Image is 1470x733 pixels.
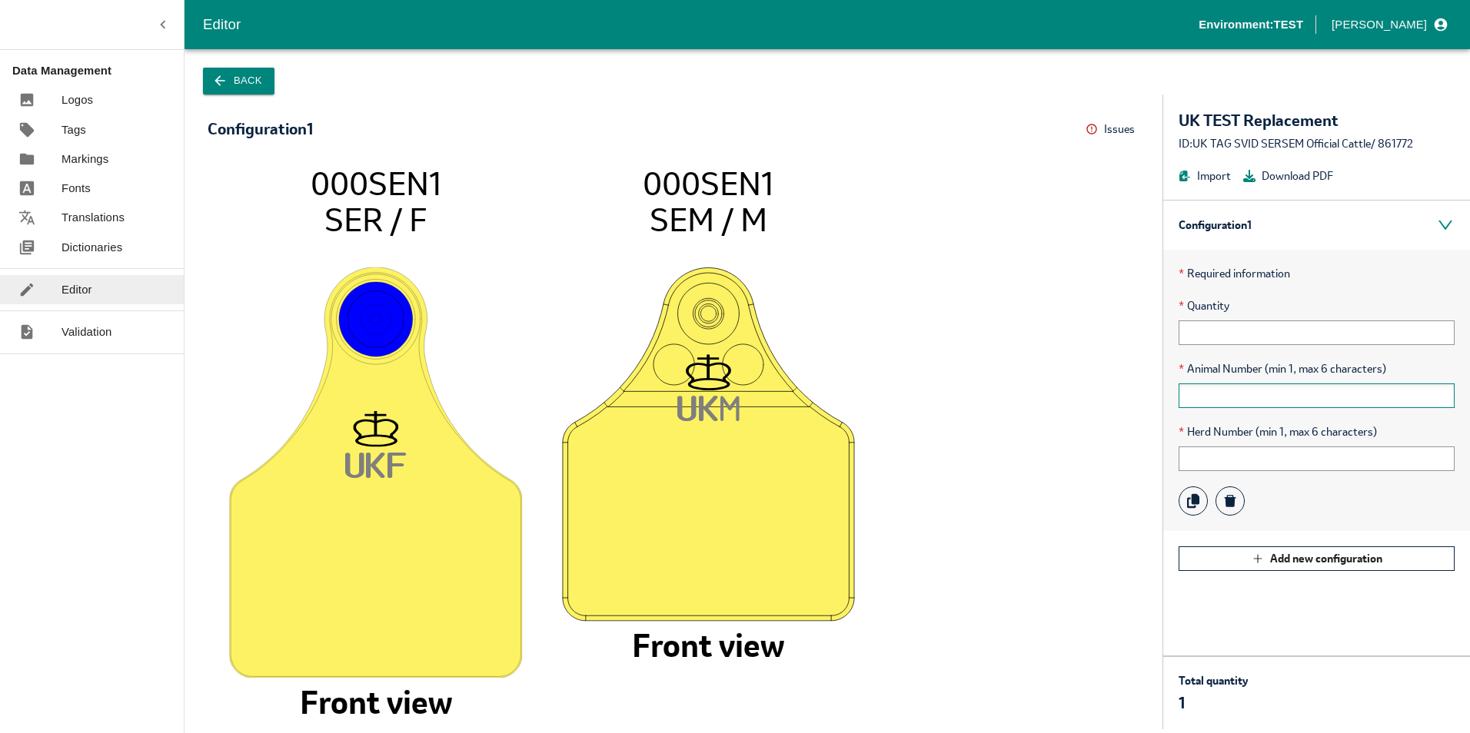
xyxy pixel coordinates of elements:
tspan: SEM / M [650,199,767,240]
tspan: 000SEN1 [311,163,441,204]
p: Required information [1179,265,1455,282]
p: Logos [62,91,93,108]
span: Herd Number [1179,423,1455,440]
span: (min 1, max 6 characters) [1265,360,1386,377]
p: Translations [62,209,125,226]
p: [PERSON_NAME] [1332,16,1427,33]
span: Animal Number [1179,360,1455,377]
tspan: UK [345,451,387,477]
span: (min 1, max 6 characters) [1255,423,1377,440]
tspan: Front view [632,625,784,666]
div: Configuration 1 [208,121,313,138]
p: Validation [62,323,112,340]
p: Total quantity [1179,672,1248,689]
tspan: UK [677,395,720,421]
p: Data Management [12,62,184,79]
button: profile [1325,12,1452,38]
p: Tags [62,121,86,138]
tspan: Front view [300,682,452,723]
button: Download PDF [1243,167,1333,184]
p: Dictionaries [62,239,122,256]
button: Back [203,68,274,95]
button: Import [1179,167,1231,184]
tspan: SER / F [324,199,427,240]
div: UK TEST Replacement [1179,110,1455,131]
tspan: M [720,396,740,421]
tspan: F [387,452,407,477]
span: Quantity [1179,297,1455,314]
p: Editor [62,281,92,298]
p: Environment: TEST [1199,16,1303,33]
p: 1 [1179,692,1248,714]
div: ID: UK TAG SVID SERSEM Official Cattle / 861772 [1179,135,1455,152]
p: Fonts [62,180,91,197]
tspan: 000SEN1 [643,163,773,204]
p: Markings [62,151,108,167]
div: Configuration 1 [1163,201,1470,250]
button: Issues [1086,118,1139,141]
button: Add new configuration [1179,546,1455,571]
div: Editor [203,13,1199,36]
